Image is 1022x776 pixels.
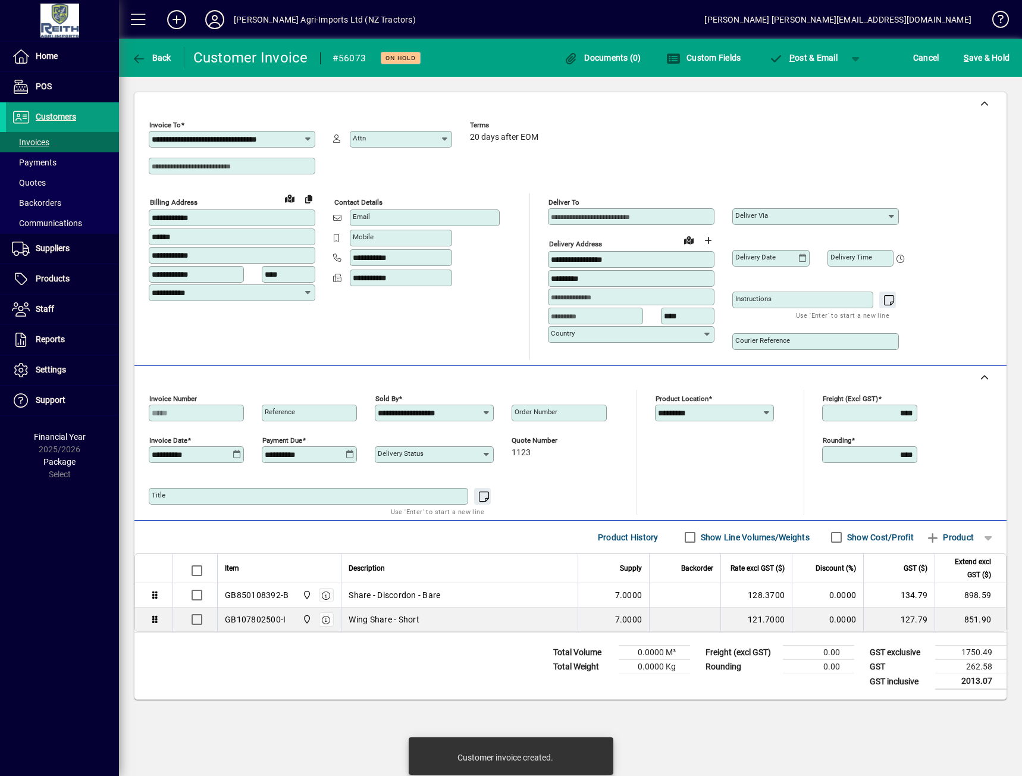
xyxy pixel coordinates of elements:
span: ave & Hold [964,48,1010,67]
span: Wing Share - Short [349,614,419,625]
mat-label: Sold by [375,395,399,403]
label: Show Line Volumes/Weights [698,531,810,543]
span: Item [225,562,239,575]
span: Financial Year [34,432,86,442]
td: 134.79 [863,583,935,608]
label: Show Cost/Profit [845,531,914,543]
span: Communications [12,218,82,228]
div: [PERSON_NAME] [PERSON_NAME][EMAIL_ADDRESS][DOMAIN_NAME] [704,10,971,29]
button: Choose address [698,231,717,250]
div: [PERSON_NAME] Agri-Imports Ltd (NZ Tractors) [234,10,416,29]
a: Support [6,386,119,415]
td: GST [864,660,935,674]
mat-label: Payment due [262,436,302,445]
button: Documents (0) [561,47,644,68]
span: Payments [12,158,57,167]
button: Add [158,9,196,30]
mat-label: Instructions [735,295,772,303]
span: S [964,53,968,62]
mat-label: Rounding [823,436,851,445]
span: Backorders [12,198,61,208]
div: GB107802500-I [225,614,286,625]
a: Knowledge Base [983,2,1007,41]
button: Copy to Delivery address [299,189,318,208]
span: Ashburton [299,613,313,626]
a: Staff [6,295,119,324]
button: Product History [593,527,663,548]
td: GST inclusive [864,674,935,689]
td: 262.58 [935,660,1007,674]
td: 1750.49 [935,646,1007,660]
mat-label: Deliver via [735,211,768,220]
span: Package [43,457,76,467]
a: Settings [6,355,119,385]
a: POS [6,72,119,102]
span: Share - Discordon - Bare [349,589,440,601]
span: 7.0000 [615,614,642,625]
span: ost & Email [769,53,838,62]
span: Terms [470,121,541,129]
mat-label: Invoice number [149,395,197,403]
span: Customers [36,112,76,121]
td: Freight (excl GST) [700,646,783,660]
span: Backorder [681,562,713,575]
mat-label: Delivery time [830,253,872,261]
mat-label: Reference [265,408,295,416]
span: Rate excl GST ($) [731,562,785,575]
span: Supply [620,562,642,575]
span: Home [36,51,58,61]
span: 20 days after EOM [470,133,538,142]
a: Reports [6,325,119,355]
span: Staff [36,304,54,314]
td: 0.00 [783,646,854,660]
div: Customer invoice created. [457,752,553,764]
span: Invoices [12,137,49,147]
span: Discount (%) [816,562,856,575]
a: Payments [6,152,119,173]
button: Custom Fields [663,47,744,68]
td: 0.0000 [792,608,863,631]
a: Backorders [6,193,119,213]
span: Quote number [512,437,583,445]
td: 0.0000 [792,583,863,608]
a: Quotes [6,173,119,193]
td: 127.79 [863,608,935,631]
mat-label: Delivery status [378,449,424,458]
span: On hold [385,54,416,62]
mat-label: Order number [515,408,557,416]
button: Product [920,527,980,548]
td: Total Volume [547,646,619,660]
div: #56073 [333,49,366,68]
button: Cancel [910,47,942,68]
mat-label: Delivery date [735,253,776,261]
button: Profile [196,9,234,30]
div: GB850108392-B [225,589,289,601]
div: Customer Invoice [193,48,308,67]
mat-hint: Use 'Enter' to start a new line [391,505,484,518]
span: POS [36,82,52,91]
a: Home [6,42,119,71]
span: Support [36,395,65,405]
span: Ashburton [299,589,313,602]
span: Description [349,562,385,575]
mat-label: Freight (excl GST) [823,395,878,403]
span: Products [36,274,70,283]
span: 1123 [512,448,531,458]
span: Extend excl GST ($) [942,555,991,581]
span: Custom Fields [666,53,741,62]
button: Post & Email [763,47,844,68]
td: GST exclusive [864,646,935,660]
a: Communications [6,213,119,233]
span: Product History [598,528,659,547]
mat-label: Product location [656,395,708,403]
a: Suppliers [6,234,119,264]
td: Rounding [700,660,783,674]
td: 0.00 [783,660,854,674]
td: 0.0000 Kg [619,660,690,674]
app-page-header-button: Back [119,47,184,68]
td: 851.90 [935,608,1006,631]
span: GST ($) [904,562,927,575]
mat-label: Country [551,329,575,337]
span: Documents (0) [564,53,641,62]
mat-label: Deliver To [548,198,579,206]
